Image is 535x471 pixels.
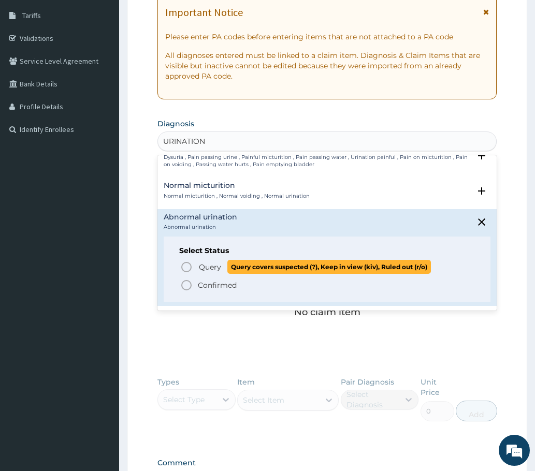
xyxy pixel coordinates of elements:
span: Query covers suspected (?), Keep in view (kiv), Ruled out (r/o) [227,260,431,274]
p: No claim item [294,307,360,317]
h4: Micturition finding [164,310,350,318]
div: Chat with us now [54,58,174,71]
p: Confirmed [198,280,237,290]
i: status option query [180,261,193,273]
h4: Abnormal urination [164,213,237,221]
p: Normal micturition , Normal voiding , Normal urination [164,193,310,200]
p: Dysuria , Pain passing urine , Painful micturition , Pain passing water , Urination painful , Pai... [164,154,470,169]
div: Minimize live chat window [170,5,195,30]
span: Query [199,262,221,272]
h4: Normal micturition [164,182,310,189]
i: status option filled [180,279,193,291]
textarea: Type your message and hit 'Enter' [5,283,197,319]
label: Diagnosis [157,119,194,129]
label: Comment [157,459,497,467]
h1: Important Notice [165,7,243,18]
img: d_794563401_company_1708531726252_794563401 [19,52,42,78]
h6: Select Status [179,247,475,255]
span: Tariffs [22,11,41,20]
span: We're online! [60,130,143,235]
p: Abnormal urination [164,224,237,231]
p: All diagnoses entered must be linked to a claim item. Diagnosis & Claim Items that are visible bu... [165,50,489,81]
p: Please enter PA codes before entering items that are not attached to a PA code [165,32,489,42]
i: close select status [475,216,488,228]
i: open select status [475,150,488,162]
i: open select status [475,185,488,197]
